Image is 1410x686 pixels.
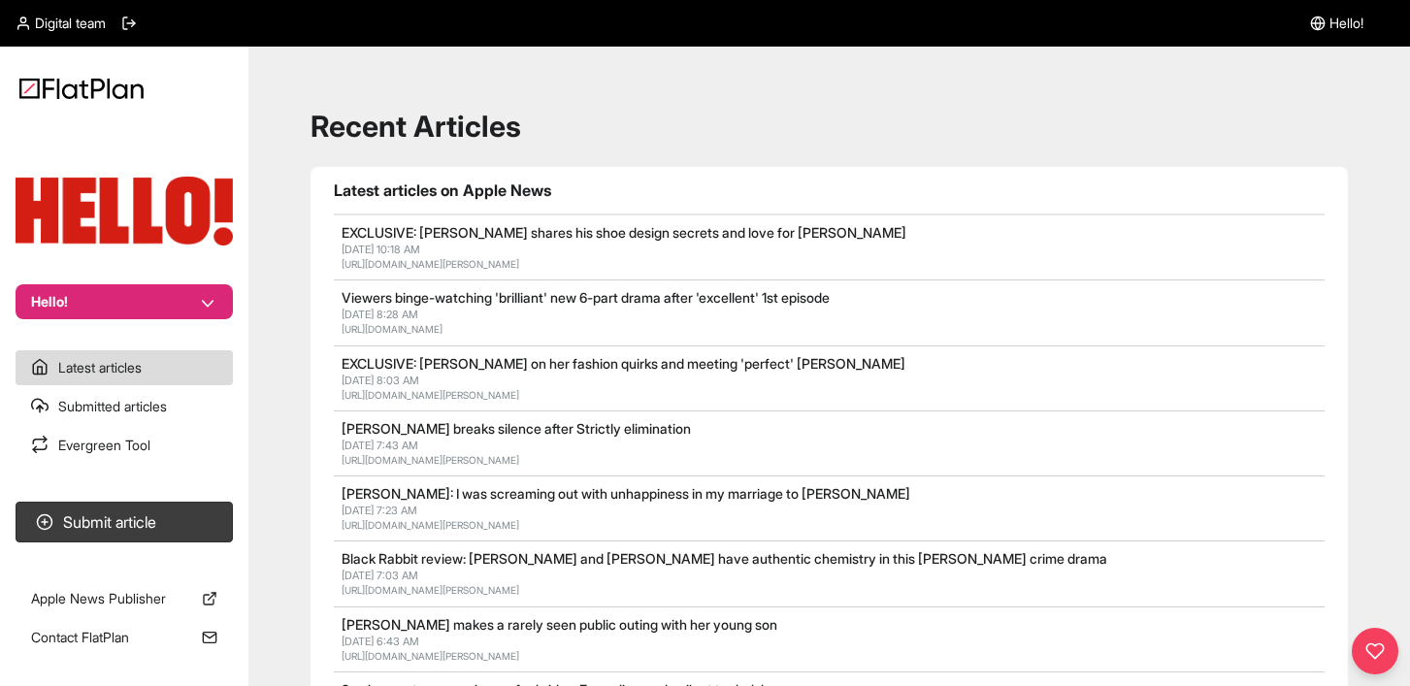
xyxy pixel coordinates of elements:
[16,177,233,245] img: Publication Logo
[342,519,519,531] a: [URL][DOMAIN_NAME][PERSON_NAME]
[342,289,830,306] a: Viewers binge-watching 'brilliant' new 6-part drama after 'excellent' 1st episode
[342,454,519,466] a: [URL][DOMAIN_NAME][PERSON_NAME]
[342,420,691,437] a: [PERSON_NAME] breaks silence after Strictly elimination
[342,584,519,596] a: [URL][DOMAIN_NAME][PERSON_NAME]
[334,179,1325,202] h1: Latest articles on Apple News
[342,355,905,372] a: EXCLUSIVE: [PERSON_NAME] on her fashion quirks and meeting 'perfect' [PERSON_NAME]
[16,581,233,616] a: Apple News Publisher
[342,243,420,256] span: [DATE] 10:18 AM
[35,14,106,33] span: Digital team
[342,485,910,502] a: [PERSON_NAME]: I was screaming out with unhappiness in my marriage to [PERSON_NAME]
[16,502,233,542] button: Submit article
[342,650,519,662] a: [URL][DOMAIN_NAME][PERSON_NAME]
[342,308,418,321] span: [DATE] 8:28 AM
[342,323,443,335] a: [URL][DOMAIN_NAME]
[342,504,417,517] span: [DATE] 7:23 AM
[16,428,233,463] a: Evergreen Tool
[342,374,419,387] span: [DATE] 8:03 AM
[342,224,906,241] a: EXCLUSIVE: [PERSON_NAME] shares his shoe design secrets and love for [PERSON_NAME]
[311,109,1348,144] h1: Recent Articles
[342,550,1107,567] a: Black Rabbit review: [PERSON_NAME] and [PERSON_NAME] have authentic chemistry in this [PERSON_NAM...
[16,620,233,655] a: Contact FlatPlan
[16,284,233,319] button: Hello!
[342,258,519,270] a: [URL][DOMAIN_NAME][PERSON_NAME]
[19,78,144,99] img: Logo
[16,14,106,33] a: Digital team
[342,439,418,452] span: [DATE] 7:43 AM
[342,389,519,401] a: [URL][DOMAIN_NAME][PERSON_NAME]
[342,569,418,582] span: [DATE] 7:03 AM
[1329,14,1363,33] span: Hello!
[16,350,233,385] a: Latest articles
[342,616,777,633] a: [PERSON_NAME] makes a rarely seen public outing with her young son
[342,635,419,648] span: [DATE] 6:43 AM
[16,389,233,424] a: Submitted articles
